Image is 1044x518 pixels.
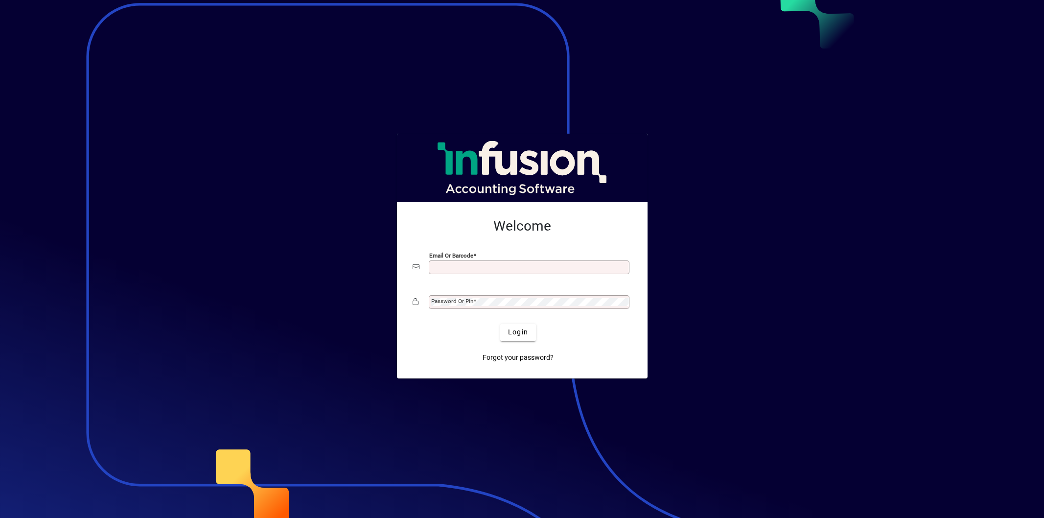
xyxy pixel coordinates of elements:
[508,327,528,337] span: Login
[479,349,557,367] a: Forgot your password?
[483,353,554,363] span: Forgot your password?
[431,298,473,305] mat-label: Password or Pin
[500,324,536,341] button: Login
[429,252,473,259] mat-label: Email or Barcode
[413,218,632,235] h2: Welcome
